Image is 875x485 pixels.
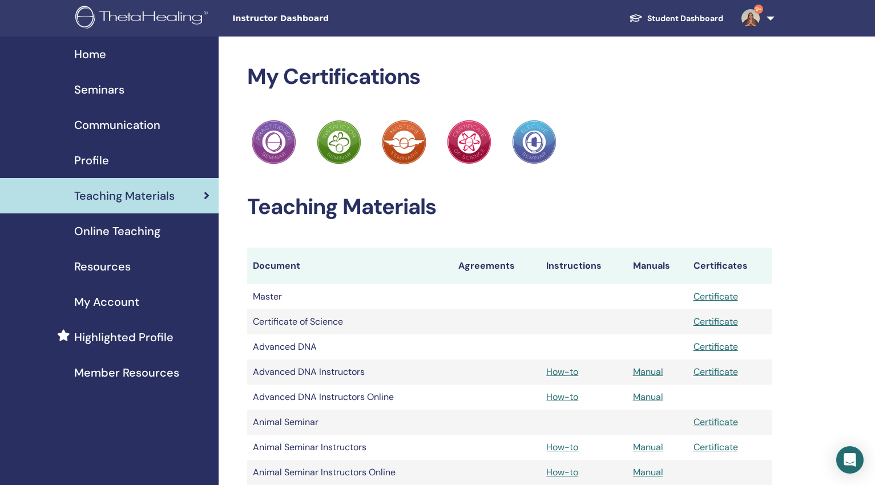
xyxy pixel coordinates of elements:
[453,248,541,284] th: Agreements
[75,6,212,31] img: logo.png
[74,46,106,63] span: Home
[754,5,763,14] span: 9+
[247,194,772,220] h2: Teaching Materials
[247,385,453,410] td: Advanced DNA Instructors Online
[382,120,426,164] img: Practitioner
[232,13,404,25] span: Instructor Dashboard
[693,416,738,428] a: Certificate
[629,13,643,23] img: graduation-cap-white.svg
[247,359,453,385] td: Advanced DNA Instructors
[447,120,491,164] img: Practitioner
[74,364,179,381] span: Member Resources
[546,466,578,478] a: How-to
[693,290,738,302] a: Certificate
[247,410,453,435] td: Animal Seminar
[317,120,361,164] img: Practitioner
[633,441,663,453] a: Manual
[633,366,663,378] a: Manual
[541,248,627,284] th: Instructions
[74,258,131,275] span: Resources
[74,152,109,169] span: Profile
[546,441,578,453] a: How-to
[546,366,578,378] a: How-to
[693,441,738,453] a: Certificate
[620,8,732,29] a: Student Dashboard
[74,187,175,204] span: Teaching Materials
[247,64,772,90] h2: My Certifications
[693,341,738,353] a: Certificate
[741,9,760,27] img: default.jpg
[74,116,160,134] span: Communication
[247,309,453,334] td: Certificate of Science
[247,435,453,460] td: Animal Seminar Instructors
[836,446,864,474] div: Open Intercom Messenger
[74,81,124,98] span: Seminars
[546,391,578,403] a: How-to
[627,248,688,284] th: Manuals
[247,334,453,359] td: Advanced DNA
[633,466,663,478] a: Manual
[74,329,174,346] span: Highlighted Profile
[633,391,663,403] a: Manual
[688,248,772,284] th: Certificates
[252,120,296,164] img: Practitioner
[693,366,738,378] a: Certificate
[74,293,139,310] span: My Account
[247,248,453,284] th: Document
[512,120,557,164] img: Practitioner
[74,223,160,240] span: Online Teaching
[247,284,453,309] td: Master
[693,316,738,328] a: Certificate
[247,460,453,485] td: Animal Seminar Instructors Online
